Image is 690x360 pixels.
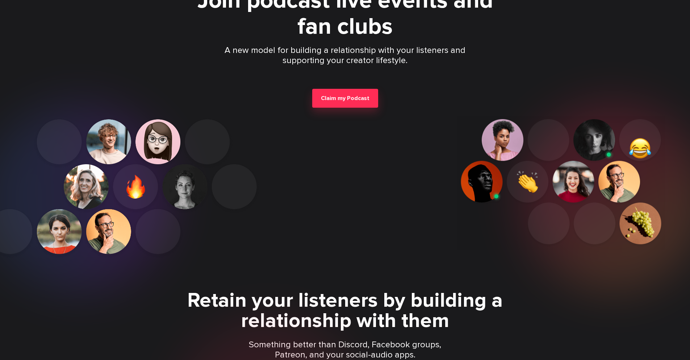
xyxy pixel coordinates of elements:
button: Claim my Podcast [312,89,378,108]
h2: Retain your listeners by building a relationship with them [160,290,531,331]
img: Users Icons [457,116,665,250]
span: Claim my Podcast [321,95,369,102]
p: Something better than Discord, Facebook groups, Patreon, and your social-audio apps. [241,340,449,360]
p: A new model for building a relationship with your listeners and supporting your creator lifestyle. [223,45,467,66]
